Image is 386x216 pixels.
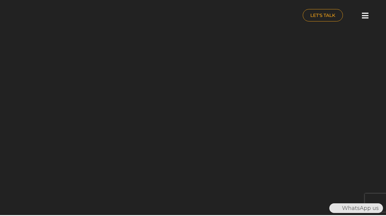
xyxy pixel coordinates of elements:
[3,3,190,29] a: nuance-qatar_logo
[3,3,54,29] img: nuance-qatar_logo
[330,203,340,213] img: WhatsApp
[303,9,343,21] a: LET'S TALK
[329,205,383,211] a: WhatsAppWhatsApp us
[329,203,383,213] div: WhatsApp us
[310,13,335,18] span: LET'S TALK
